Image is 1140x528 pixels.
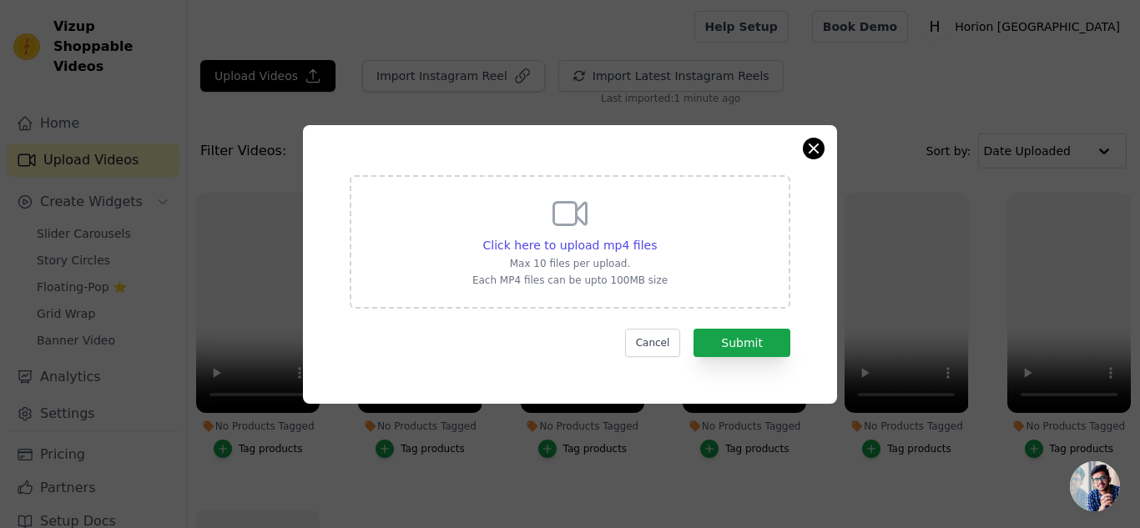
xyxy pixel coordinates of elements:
[483,239,658,252] span: Click here to upload mp4 files
[472,257,668,270] p: Max 10 files per upload.
[804,138,824,158] button: Close modal
[472,274,668,287] p: Each MP4 files can be upto 100MB size
[1070,461,1120,511] a: Open chat
[694,329,790,357] button: Submit
[625,329,681,357] button: Cancel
